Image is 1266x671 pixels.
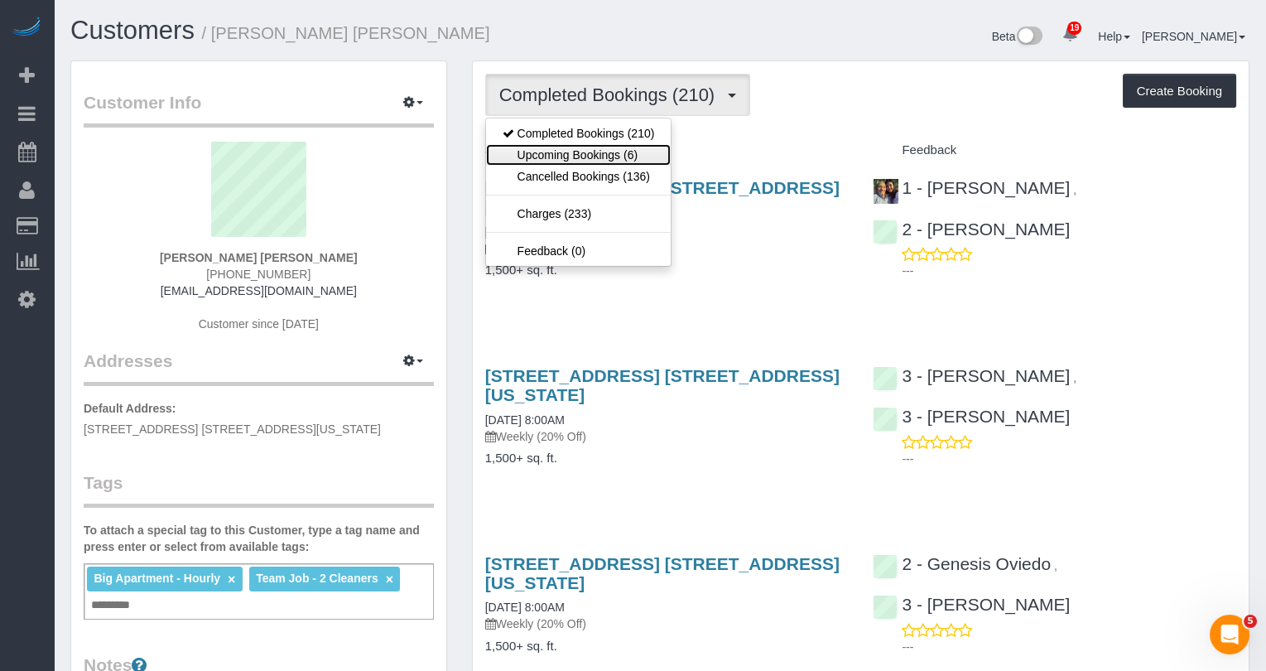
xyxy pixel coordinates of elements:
a: 19 [1054,17,1086,53]
h4: Feedback [873,143,1236,157]
a: Completed Bookings (210) [486,123,672,144]
a: [DATE] 8:00AM [485,601,565,614]
span: 5 [1244,615,1257,628]
strong: [PERSON_NAME] [PERSON_NAME] [160,251,358,264]
a: Help [1098,30,1130,43]
h4: 1,500+ sq. ft. [485,451,849,466]
p: --- [902,263,1236,279]
a: Upcoming Bookings (6) [486,144,672,166]
span: Completed Bookings (210) [499,84,723,105]
p: Weekly (20% Off) [485,615,849,632]
a: × [386,572,393,587]
iframe: Intercom live chat [1210,615,1249,654]
label: Default Address: [84,400,176,417]
a: [STREET_ADDRESS] [STREET_ADDRESS][US_STATE] [485,366,840,404]
p: --- [902,451,1236,467]
button: Completed Bookings (210) [485,74,751,116]
a: [PERSON_NAME] [1142,30,1245,43]
a: [DATE] 8:00AM [485,413,565,427]
span: [STREET_ADDRESS] [STREET_ADDRESS][US_STATE] [84,422,381,436]
legend: Tags [84,471,434,508]
a: 2 - Genesis Oviedo [873,554,1051,573]
a: [STREET_ADDRESS] [STREET_ADDRESS][US_STATE] [485,554,840,592]
span: , [1054,559,1057,572]
legend: Customer Info [84,90,434,128]
a: × [228,572,235,587]
a: Feedback (0) [486,240,672,262]
span: Team Job - 2 Cleaners [256,572,378,585]
span: , [1073,183,1076,196]
a: Beta [992,30,1043,43]
a: 2 - [PERSON_NAME] [873,220,1070,239]
span: Customer since [DATE] [199,317,319,331]
p: --- [902,639,1236,655]
a: 3 - [PERSON_NAME] [873,595,1070,614]
span: , [1073,371,1076,384]
h4: 1,500+ sq. ft. [485,640,849,654]
a: Charges (233) [486,203,672,224]
img: 1 - Xiomara Inga [874,179,898,204]
a: [EMAIL_ADDRESS][DOMAIN_NAME] [161,284,357,297]
a: 1 - [PERSON_NAME] [873,178,1070,197]
a: 3 - [PERSON_NAME] [873,366,1070,385]
a: Cancelled Bookings (136) [486,166,672,187]
span: [PHONE_NUMBER] [206,268,310,281]
img: New interface [1015,27,1042,48]
p: Weekly (20% Off) [485,428,849,445]
h4: 1,500+ sq. ft. [485,263,849,278]
span: 19 [1067,22,1081,35]
span: Big Apartment - Hourly [94,572,220,585]
small: / [PERSON_NAME] [PERSON_NAME] [202,24,490,42]
a: Customers [70,16,195,45]
label: To attach a special tag to this Customer, type a tag name and press enter or select from availabl... [84,522,434,555]
img: Automaid Logo [10,17,43,40]
a: 3 - [PERSON_NAME] [873,407,1070,426]
button: Create Booking [1123,74,1236,109]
